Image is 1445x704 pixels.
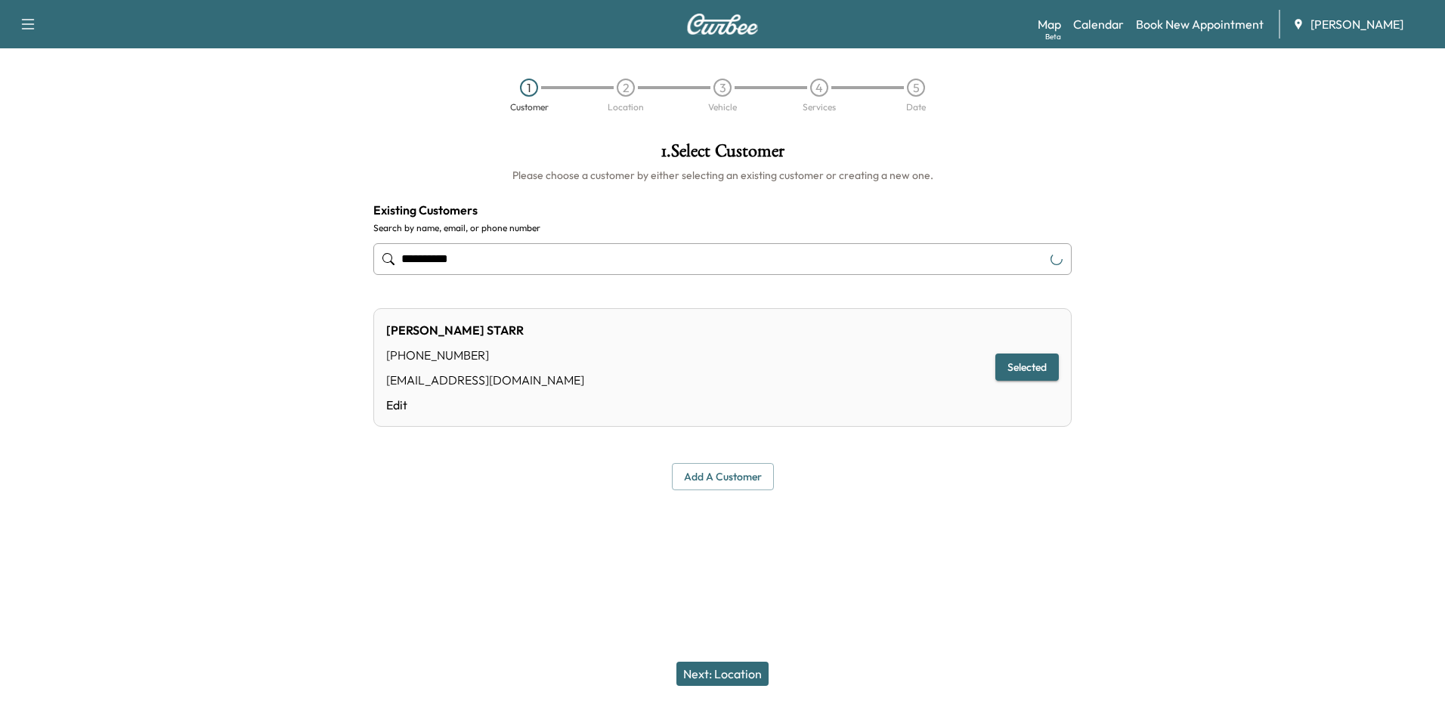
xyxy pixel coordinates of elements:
[386,321,584,339] div: [PERSON_NAME] STARR
[713,79,732,97] div: 3
[810,79,828,97] div: 4
[373,142,1072,168] h1: 1 . Select Customer
[1073,15,1124,33] a: Calendar
[386,396,584,414] a: Edit
[608,103,644,112] div: Location
[386,371,584,389] div: [EMAIL_ADDRESS][DOMAIN_NAME]
[510,103,549,112] div: Customer
[672,463,774,491] button: Add a customer
[373,222,1072,234] label: Search by name, email, or phone number
[1045,31,1061,42] div: Beta
[995,354,1059,381] button: Selected
[386,346,584,364] div: [PHONE_NUMBER]
[1038,15,1061,33] a: MapBeta
[708,103,737,112] div: Vehicle
[373,201,1072,219] h4: Existing Customers
[676,662,769,686] button: Next: Location
[1310,15,1403,33] span: [PERSON_NAME]
[373,168,1072,183] h6: Please choose a customer by either selecting an existing customer or creating a new one.
[906,103,926,112] div: Date
[617,79,635,97] div: 2
[520,79,538,97] div: 1
[1136,15,1264,33] a: Book New Appointment
[686,14,759,35] img: Curbee Logo
[803,103,836,112] div: Services
[907,79,925,97] div: 5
